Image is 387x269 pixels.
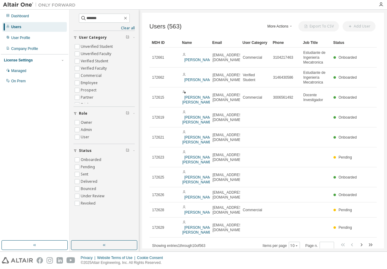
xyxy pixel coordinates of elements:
span: 172623 [152,155,164,160]
span: Commercial [243,95,262,100]
span: 172628 [152,208,164,212]
span: 172615 [152,95,164,100]
label: Partner [81,94,95,101]
img: instagram.svg [47,257,53,264]
p: © 2025 Altair Engineering, Inc. All Rights Reserved. [81,260,167,265]
span: Verified Student [243,73,268,82]
span: [EMAIL_ADDRESS][DOMAIN_NAME] [213,73,245,82]
span: Items per page [263,242,300,250]
label: Unverified Student [81,43,114,50]
div: Managed [11,68,26,73]
button: Status [73,144,135,157]
button: Export To CSV [298,21,339,31]
label: Verified Faculty [81,65,108,72]
span: Status [79,148,92,153]
div: Name [182,38,207,48]
a: [PERSON_NAME] [PERSON_NAME] [182,155,214,164]
span: Onboarded [339,75,357,80]
div: On Prem [11,79,26,84]
span: 172629 [152,225,164,230]
a: [PERSON_NAME] [PERSON_NAME] [182,95,214,104]
span: Clear filter [126,35,129,40]
span: Pending [339,208,352,212]
a: [PERSON_NAME] [184,210,214,215]
span: 3006561492 [273,95,293,100]
span: 3146430586 [273,75,293,80]
label: Onboarded [81,156,102,163]
span: 172621 [152,135,164,140]
div: Dashboard [11,14,29,18]
span: Role [79,111,87,116]
span: Clear filter [126,148,129,153]
span: [EMAIL_ADDRESS][DOMAIN_NAME] [213,205,245,215]
button: Add User [343,21,376,31]
img: altair_logo.svg [2,257,33,264]
span: Page n. [305,242,334,250]
span: 172619 [152,115,164,120]
div: MDH ID [152,38,177,48]
span: Pending [339,225,352,230]
button: Role [73,107,135,120]
label: Sent [81,171,89,178]
label: Prospect [81,87,98,94]
span: 172661 [152,55,164,60]
span: 3104217463 [273,55,293,60]
label: Under Review [81,192,106,200]
span: Commercial [243,55,262,60]
div: License Settings [4,58,33,63]
span: 172626 [152,192,164,197]
div: Privacy [81,255,97,260]
a: [PERSON_NAME] [PERSON_NAME] [182,225,214,235]
span: Pending [339,155,352,159]
div: Phone [273,38,298,48]
span: [EMAIL_ADDRESS][DOMAIN_NAME] [213,93,245,102]
label: Admin [81,126,93,133]
label: Revoked [81,200,97,207]
img: linkedin.svg [57,257,63,264]
span: [EMAIL_ADDRESS][DOMAIN_NAME] [213,153,245,162]
label: Unverified Faculty [81,50,112,57]
label: Bounced [81,185,97,192]
a: [PERSON_NAME] [PERSON_NAME] [182,115,214,124]
span: Showing entries 1 through 10 of 563 [152,244,205,248]
span: [EMAIL_ADDRESS][DOMAIN_NAME] [213,133,245,142]
span: Users (563) [149,23,182,30]
img: youtube.svg [67,257,75,264]
span: [EMAIL_ADDRESS][DOMAIN_NAME] [213,172,245,182]
div: Users [11,25,21,29]
div: Email [212,38,238,48]
span: Estudiante de Ingeniería Mecatronica [303,70,328,85]
span: [EMAIL_ADDRESS][DOMAIN_NAME] [213,190,245,200]
div: Cookie Consent [137,255,166,260]
span: Onboarded [339,135,357,139]
label: Owner [81,119,93,126]
button: 10 [290,243,298,248]
label: Pending [81,163,96,171]
a: [PERSON_NAME] [184,195,214,199]
div: Website Terms of Use [97,255,137,260]
label: Employee [81,79,99,87]
button: User Category [73,31,135,44]
div: Status [333,38,359,48]
a: [PERSON_NAME] [184,58,214,62]
div: Company Profile [11,46,38,51]
label: Delivered [81,178,99,185]
span: Docente Investigador [303,93,328,102]
span: [EMAIL_ADDRESS][DOMAIN_NAME] [213,113,245,122]
a: Clear all [73,26,135,31]
a: [PERSON_NAME] [PERSON_NAME] [182,175,214,184]
span: [EMAIL_ADDRESS][DOMAIN_NAME] [213,53,245,62]
span: 172625 [152,175,164,180]
span: Onboarded [339,175,357,179]
div: User Category [242,38,268,48]
a: [PERSON_NAME] [PERSON_NAME] [182,135,214,144]
label: Trial [81,101,89,108]
span: 172662 [152,75,164,80]
label: User [81,133,90,141]
img: Altair One [3,2,79,8]
span: Onboarded [339,95,357,100]
div: Job Title [303,38,328,48]
a: [PERSON_NAME] [184,78,214,82]
span: User Category [79,35,107,40]
span: Onboarded [339,193,357,197]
